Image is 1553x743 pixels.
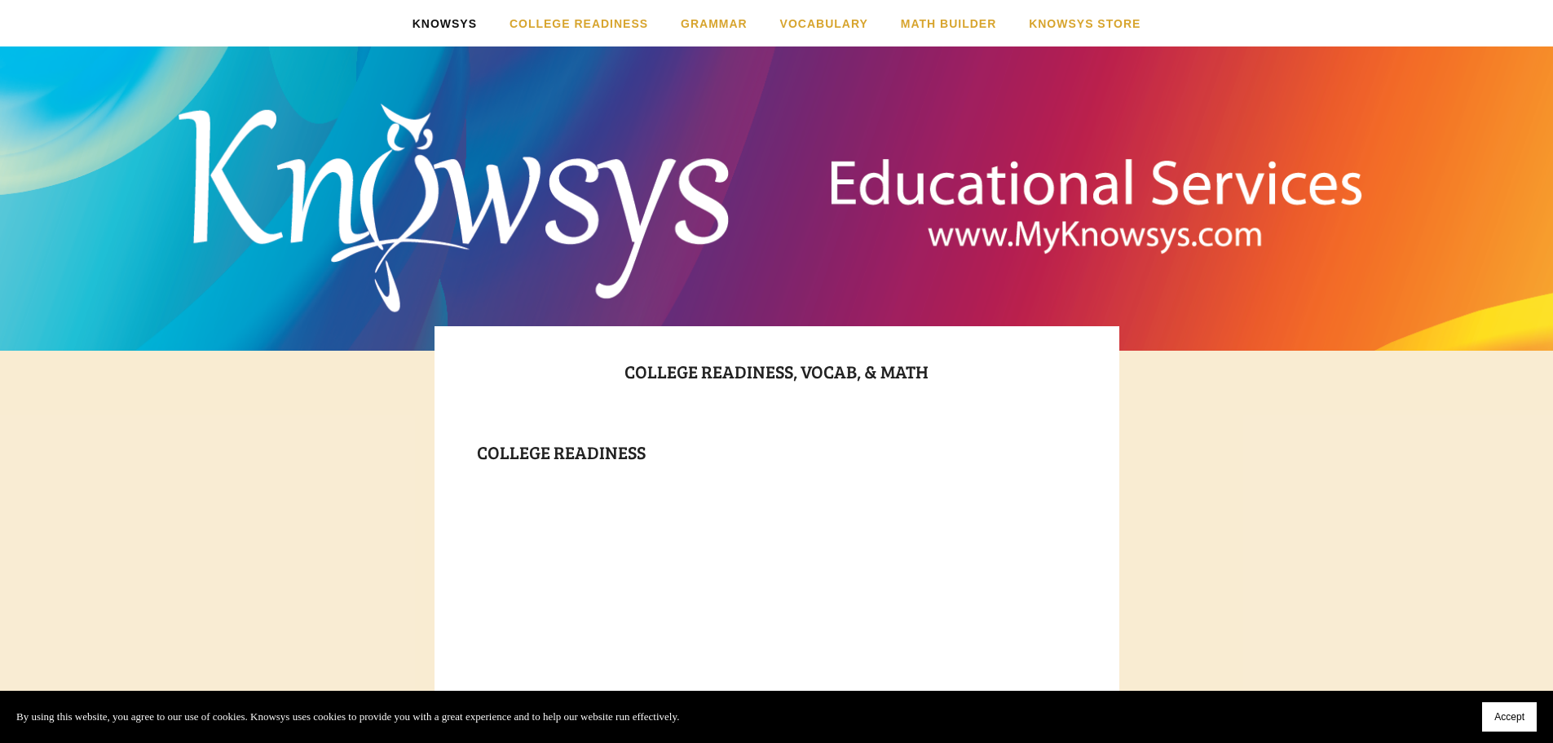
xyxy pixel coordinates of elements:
[550,70,1003,291] a: Knowsys Educational Services
[1494,711,1524,723] span: Accept
[16,708,679,726] p: By using this website, you agree to our use of cookies. Knowsys uses cookies to provide you with ...
[477,356,1077,415] h1: College readiness, Vocab, & Math
[477,437,1077,467] h1: College Readiness
[1482,702,1537,732] button: Accept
